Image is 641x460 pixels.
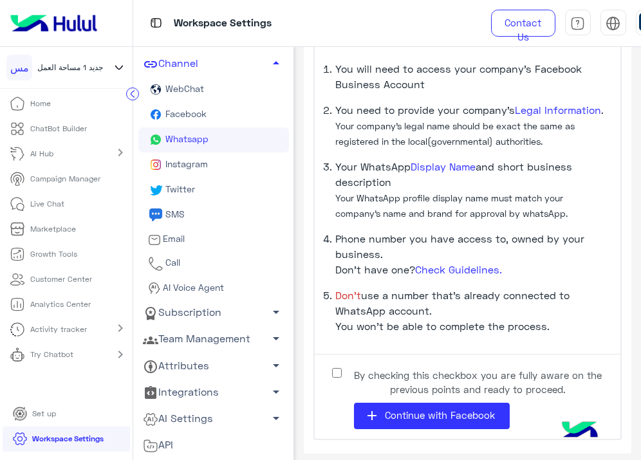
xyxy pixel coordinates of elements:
a: Contact Us [491,10,555,37]
a: Subscription [138,300,289,326]
span: Twitter [163,183,196,194]
p: Try Chatbot [30,349,73,360]
button: addContinue with Facebook [354,403,510,429]
img: Logo [5,10,102,37]
a: Team Management [138,326,289,353]
span: WebChat [163,83,205,94]
a: Facebook [138,102,289,127]
mat-icon: chevron_right [113,145,128,160]
p: Marketplace [30,223,76,235]
span: You will need to access your company’s Facebook Business Account [335,62,582,90]
a: Attributes [138,353,289,379]
a: Legal Information [515,104,601,116]
a: Display Name [411,160,476,172]
mat-icon: chevron_right [113,320,128,336]
span: Facebook [163,108,207,119]
span: arrow_drop_up [268,55,284,71]
span: AI Voice Agent [161,282,225,293]
span: Whatsapp [163,133,209,144]
mat-icon: chevron_right [113,347,128,362]
span: arrow_drop_down [268,331,284,346]
a: Set up [3,401,66,427]
a: Instagram [138,152,289,178]
p: Analytics Center [30,299,91,310]
input: By checking this checkbox you are fully aware on the previous points and ready to proceed. [332,368,342,378]
a: API [138,432,289,458]
img: tab [148,15,164,31]
a: Email [138,228,289,252]
p: AI Hub [30,148,53,160]
a: AI Voice Agent [138,276,289,300]
span: arrow_drop_down [268,384,284,400]
small: Your WhatsApp profile display name must match your company’s name and brand for approval by whats... [335,192,568,219]
p: Live Chat [30,198,64,210]
p: Growth Tools [30,248,77,260]
img: hulul-logo.png [557,409,602,454]
a: Whatsapp [138,127,289,152]
span: Your WhatsApp and short business description [335,160,572,219]
p: Workspace Settings [32,433,104,445]
span: arrow_drop_down [268,358,284,373]
a: Twitter [138,178,289,203]
p: Campaign Manager [30,173,100,185]
span: SMS [163,208,185,219]
span: Instagram [163,158,209,169]
a: tab [565,10,591,37]
span: You need to provide your company’s . [335,104,604,147]
a: Channel [138,51,289,77]
span: Continue with Facebook [385,409,495,421]
p: Set up [32,408,56,419]
span: arrow_drop_down [268,410,284,426]
a: Check Guidelines. [415,263,502,275]
a: AI Settings [138,405,289,432]
i: add [364,408,380,423]
a: sms iconSMS [138,203,289,228]
p: Workspace Settings [174,15,272,32]
span: use a number that’s already connected to WhatsApp account. You won’t be able to complete the proc... [335,289,570,332]
a: WebChat [138,77,289,102]
div: مس [6,55,32,80]
span: Phone number you have access to, owned by your business. Don’t have one? [335,232,584,275]
img: sms icon [148,207,163,223]
p: Customer Center [30,273,92,285]
img: tab [570,16,585,31]
small: Your company’s legal name should be exact the same as registered in the local(governmental) autho... [335,120,575,147]
p: ChatBot Builder [30,123,87,134]
span: Email [161,233,185,244]
img: tab [606,16,620,31]
p: Home [30,98,51,109]
span: مساحة العمل‎ جديد 1 [37,62,103,73]
a: Call [138,251,289,276]
a: Integrations [138,379,289,405]
span: arrow_drop_down [268,304,284,320]
span: By checking this checkbox you are fully aware on the previous points and ready to proceed. [353,368,603,397]
p: Activity tracker [30,324,87,335]
span: Call [163,257,181,268]
span: Don’t [335,289,361,301]
a: Workspace Settings [3,427,114,452]
span: API [143,437,173,454]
